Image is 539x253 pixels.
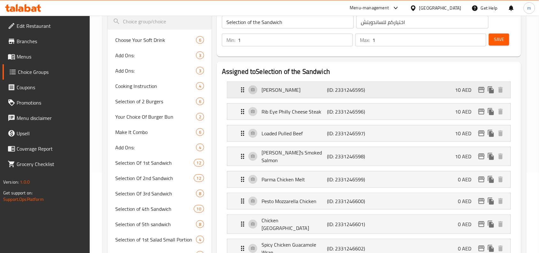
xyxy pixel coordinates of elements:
[3,95,90,110] a: Promotions
[115,190,196,197] span: Selection Of 3rd Sandwich
[327,153,371,160] p: (ID: 2331246598)
[222,123,516,144] li: Expand
[108,94,212,109] div: Selection of 2 Burgers6
[194,160,204,166] span: 12
[196,144,204,151] div: Choices
[196,220,204,228] div: Choices
[17,114,85,122] span: Menu disclaimer
[496,152,505,161] button: delete
[115,113,196,121] span: Your Choice Of Burger Bun
[115,67,196,75] span: Add Ons:
[222,144,516,169] li: Expand
[458,220,477,228] p: 0 AED
[496,129,505,138] button: delete
[196,83,204,89] span: 4
[108,217,212,232] div: Selection of 5th sandwich8
[222,190,516,212] li: Expand
[115,128,196,136] span: Make It Combo
[327,220,371,228] p: (ID: 2331246601)
[458,197,477,205] p: 0 AED
[115,144,196,151] span: Add Ons:
[115,220,196,228] span: Selection of 5th sandwich
[419,4,461,12] div: [GEOGRAPHIC_DATA]
[486,175,496,184] button: duplicate
[196,51,204,59] div: Choices
[477,85,486,95] button: edit
[327,86,371,94] p: (ID: 2331246595)
[20,178,30,186] span: 1.0.0
[108,140,212,155] div: Add Ons:4
[3,126,90,141] a: Upsell
[227,193,511,209] div: Expand
[108,201,212,217] div: Selection of 4th Sandwich10
[108,186,212,201] div: Selection Of 3rd Sandwich8
[108,124,212,140] div: Make It Combo6
[222,212,516,236] li: Expand
[455,108,477,115] p: 10 AED
[496,196,505,206] button: delete
[194,159,204,167] div: Choices
[477,196,486,206] button: edit
[222,101,516,123] li: Expand
[108,13,212,30] input: search
[496,107,505,116] button: delete
[486,152,496,161] button: duplicate
[350,4,389,12] div: Menu-management
[3,18,90,34] a: Edit Restaurant
[477,107,486,116] button: edit
[458,176,477,183] p: 0 AED
[327,130,371,137] p: (ID: 2331246597)
[17,22,85,30] span: Edit Restaurant
[477,219,486,229] button: edit
[227,215,511,233] div: Expand
[227,147,511,166] div: Expand
[115,36,196,44] span: Choose Your Soft Drink
[262,130,327,137] p: Loaded Pulled Beef
[3,189,33,197] span: Get support on:
[196,237,204,243] span: 4
[327,245,371,252] p: (ID: 2331246602)
[108,48,212,63] div: Add Ons:3
[196,145,204,151] span: 4
[17,99,85,107] span: Promotions
[222,79,516,101] li: Expand
[222,67,516,76] h2: Assigned to Selection of the Sandwich
[17,37,85,45] span: Branches
[196,191,204,197] span: 8
[115,98,196,105] span: Selection of 2 Burgers
[3,156,90,172] a: Grocery Checklist
[489,34,509,45] button: Save
[196,128,204,136] div: Choices
[496,85,505,95] button: delete
[196,98,204,105] div: Choices
[108,32,212,48] div: Choose Your Soft Drink6
[115,236,196,243] span: Selection of 1st Salad Small Portion
[222,169,516,190] li: Expand
[196,221,204,227] span: 8
[262,86,327,94] p: [PERSON_NAME]
[262,197,327,205] p: Pesto Mozzarella Chicken
[194,175,204,181] span: 12
[108,155,212,170] div: Selection Of 1st Sandwich12
[194,206,204,212] span: 10
[196,99,204,105] span: 6
[115,174,194,182] span: Selection Of 2nd Sandwich
[262,149,327,164] p: [PERSON_NAME]'s Smoked Salmon
[528,4,531,12] span: m
[486,129,496,138] button: duplicate
[494,36,504,43] span: Save
[227,104,511,120] div: Expand
[227,82,511,98] div: Expand
[3,178,19,186] span: Version:
[327,176,371,183] p: (ID: 2331246599)
[486,196,496,206] button: duplicate
[196,113,204,121] div: Choices
[196,190,204,197] div: Choices
[196,67,204,75] div: Choices
[17,160,85,168] span: Grocery Checklist
[3,64,90,80] a: Choice Groups
[196,129,204,135] span: 6
[486,107,496,116] button: duplicate
[115,159,194,167] span: Selection Of 1st Sandwich
[196,36,204,44] div: Choices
